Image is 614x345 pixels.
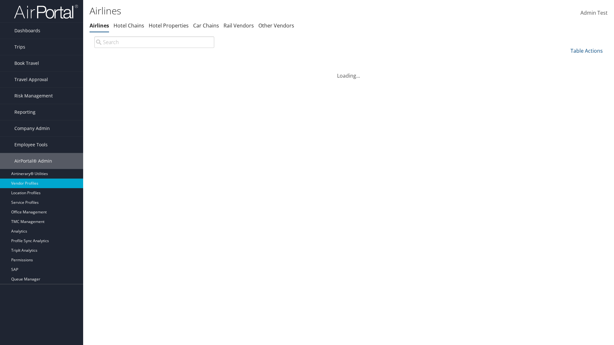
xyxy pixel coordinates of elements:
input: Search [94,36,214,48]
span: Book Travel [14,55,39,71]
a: Airlines [90,22,109,29]
span: Reporting [14,104,35,120]
h1: Airlines [90,4,435,18]
span: Trips [14,39,25,55]
span: Company Admin [14,120,50,136]
a: Hotel Properties [149,22,189,29]
span: Dashboards [14,23,40,39]
a: Car Chains [193,22,219,29]
span: Risk Management [14,88,53,104]
span: AirPortal® Admin [14,153,52,169]
a: Rail Vendors [224,22,254,29]
span: Admin Test [580,9,608,16]
div: Loading... [90,64,608,80]
a: Admin Test [580,3,608,23]
a: Hotel Chains [114,22,144,29]
span: Travel Approval [14,72,48,88]
img: airportal-logo.png [14,4,78,19]
span: Employee Tools [14,137,48,153]
a: Other Vendors [258,22,294,29]
a: Table Actions [571,47,603,54]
